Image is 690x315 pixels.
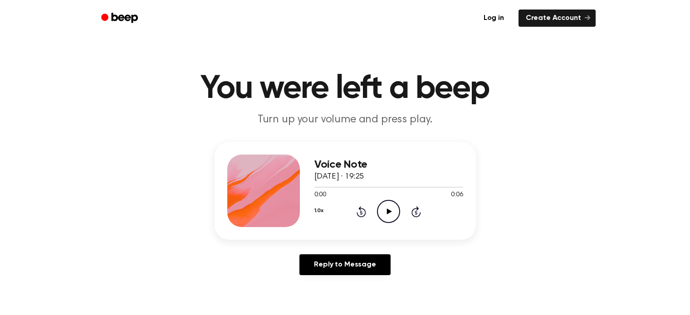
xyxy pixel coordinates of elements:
h1: You were left a beep [113,73,577,105]
span: [DATE] · 19:25 [314,173,364,181]
a: Log in [475,8,513,29]
a: Create Account [519,10,596,27]
a: Reply to Message [299,254,390,275]
span: 0:06 [451,190,463,200]
button: 1.0x [314,203,323,218]
h3: Voice Note [314,159,463,171]
a: Beep [95,10,146,27]
span: 0:00 [314,190,326,200]
p: Turn up your volume and press play. [171,112,519,127]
